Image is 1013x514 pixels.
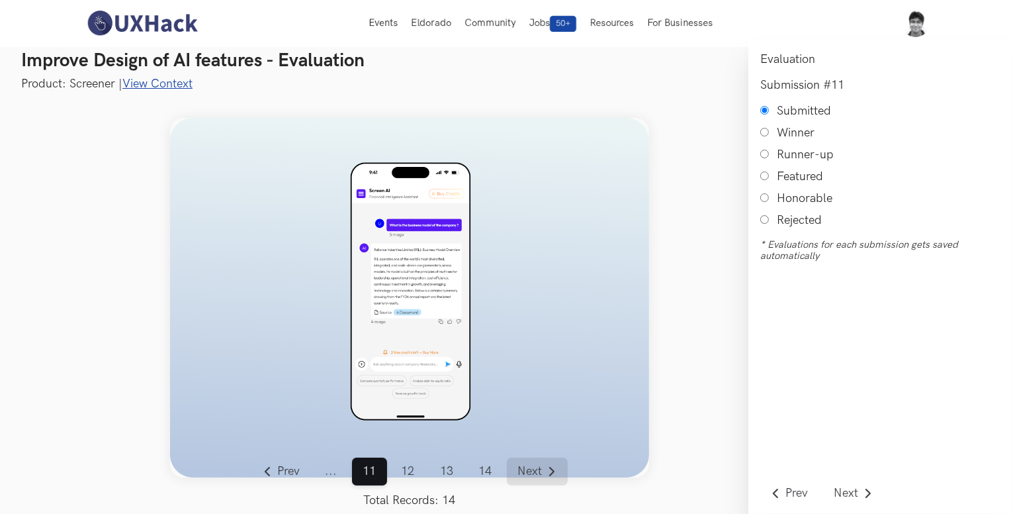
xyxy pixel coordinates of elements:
[902,9,930,37] img: Your profile pic
[777,213,822,227] label: Rejected
[760,480,819,507] a: Go to previous submission
[277,466,300,478] span: Prev
[170,118,649,478] img: Submission Image
[252,458,568,507] nav: Pagination
[21,76,992,92] p: Product: Screener |
[252,458,311,486] a: Go to previous page
[760,480,883,507] nav: Drawer Pagination
[777,170,823,183] label: Featured
[823,480,884,507] a: Go to next submission
[21,50,992,72] h3: Improve Design of AI features - Evaluation
[390,458,425,486] a: Page 12
[507,458,568,486] a: Go to next page
[468,458,503,486] a: Page 14
[760,52,1001,66] h6: Evaluation
[760,78,1001,92] h6: Submission #11
[252,493,568,507] label: Total Records: 14
[314,458,348,486] span: ...
[550,16,576,32] span: 50+
[777,148,834,162] label: Runner-up
[760,239,1001,262] label: * Evaluations for each submission gets saved automatically
[834,488,858,499] span: Next
[777,104,831,118] label: Submitted
[777,126,815,140] label: Winner
[352,458,387,486] a: Page 11
[777,191,832,205] label: Honorable
[83,9,201,37] img: UXHack-logo.png
[517,466,542,478] span: Next
[122,77,193,91] a: View Context
[785,488,808,499] span: Prev
[429,458,464,486] a: Page 13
